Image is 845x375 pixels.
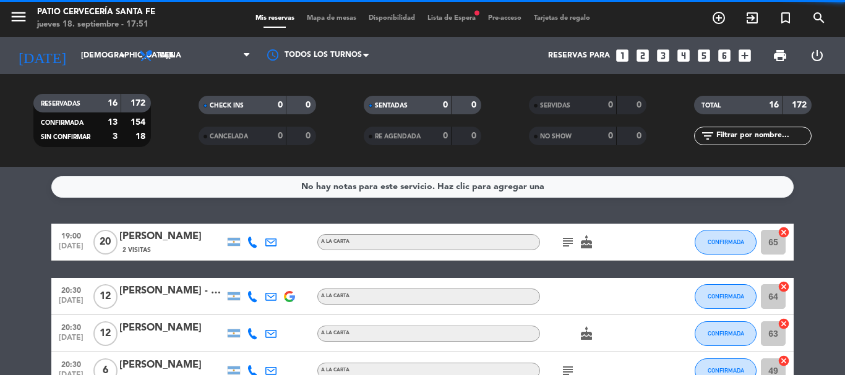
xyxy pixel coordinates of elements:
strong: 172 [792,101,809,109]
div: [PERSON_NAME] - Regional [119,283,225,299]
div: [PERSON_NAME] [119,229,225,245]
i: filter_list [700,129,715,143]
button: CONFIRMADA [695,321,757,346]
span: A LA CARTA [321,368,350,373]
i: looks_6 [716,48,732,64]
strong: 0 [637,101,644,109]
i: subject [560,235,575,250]
span: CONFIRMADA [708,330,744,337]
i: looks_3 [655,48,671,64]
div: Patio Cervecería Santa Fe [37,6,155,19]
span: fiber_manual_record [473,9,481,17]
span: CHECK INS [210,103,244,109]
strong: 0 [306,101,313,109]
i: cancel [778,226,790,238]
span: Pre-acceso [482,15,528,22]
strong: 172 [131,99,148,107]
span: SENTADAS [375,103,408,109]
strong: 0 [443,132,448,140]
strong: 154 [131,118,148,127]
span: 20:30 [56,282,87,297]
span: A LA CARTA [321,293,350,298]
i: menu [9,7,28,26]
div: [PERSON_NAME] [119,320,225,336]
div: LOG OUT [799,37,836,74]
i: add_box [737,48,753,64]
span: 12 [93,284,118,309]
span: RE AGENDADA [375,133,421,140]
span: Mis reservas [249,15,301,22]
strong: 0 [608,132,613,140]
strong: 18 [135,132,148,141]
span: 2 Visitas [122,245,151,255]
strong: 0 [278,101,283,109]
strong: 0 [278,132,283,140]
span: Cena [160,51,181,60]
span: CONFIRMADA [708,238,744,245]
span: CANCELADA [210,133,248,140]
i: search [812,11,826,25]
span: 20:30 [56,356,87,371]
i: cancel [778,355,790,367]
i: add_circle_outline [711,11,726,25]
span: Disponibilidad [362,15,421,22]
span: 20 [93,230,118,255]
span: CONFIRMADA [708,293,744,300]
i: looks_5 [696,48,712,64]
span: 12 [93,321,118,346]
span: 20:30 [56,319,87,334]
strong: 0 [608,101,613,109]
span: Reservas para [548,51,610,60]
button: menu [9,7,28,30]
i: arrow_drop_down [115,48,130,63]
span: [DATE] [56,242,87,256]
strong: 13 [108,118,118,127]
span: [DATE] [56,334,87,348]
i: power_settings_new [810,48,825,63]
i: cake [579,326,594,341]
strong: 16 [769,101,779,109]
div: No hay notas para este servicio. Haz clic para agregar una [301,180,544,194]
i: cancel [778,318,790,330]
span: A LA CARTA [321,239,350,244]
span: SERVIDAS [540,103,570,109]
span: SIN CONFIRMAR [41,134,90,140]
strong: 0 [471,132,479,140]
i: cake [579,235,594,250]
strong: 16 [108,99,118,107]
strong: 0 [443,101,448,109]
span: 19:00 [56,228,87,242]
input: Filtrar por nombre... [715,129,811,143]
span: RESERVADAS [41,101,80,107]
span: CONFIRMADA [708,367,744,374]
i: [DATE] [9,42,75,69]
span: Mapa de mesas [301,15,362,22]
img: google-logo.png [284,291,295,302]
span: Tarjetas de regalo [528,15,596,22]
button: CONFIRMADA [695,284,757,309]
div: jueves 18. septiembre - 17:51 [37,19,155,31]
span: TOTAL [701,103,721,109]
span: [DATE] [56,297,87,311]
strong: 0 [471,101,479,109]
i: cancel [778,280,790,293]
span: A LA CARTA [321,331,350,335]
span: NO SHOW [540,133,572,140]
div: [PERSON_NAME] [119,357,225,373]
span: print [773,48,787,63]
strong: 0 [637,132,644,140]
i: looks_4 [676,48,692,64]
i: looks_one [614,48,630,64]
i: looks_two [635,48,651,64]
strong: 0 [306,132,313,140]
i: turned_in_not [778,11,793,25]
span: Lista de Espera [421,15,482,22]
button: CONFIRMADA [695,230,757,255]
i: exit_to_app [745,11,760,25]
strong: 3 [113,132,118,141]
span: CONFIRMADA [41,120,84,126]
